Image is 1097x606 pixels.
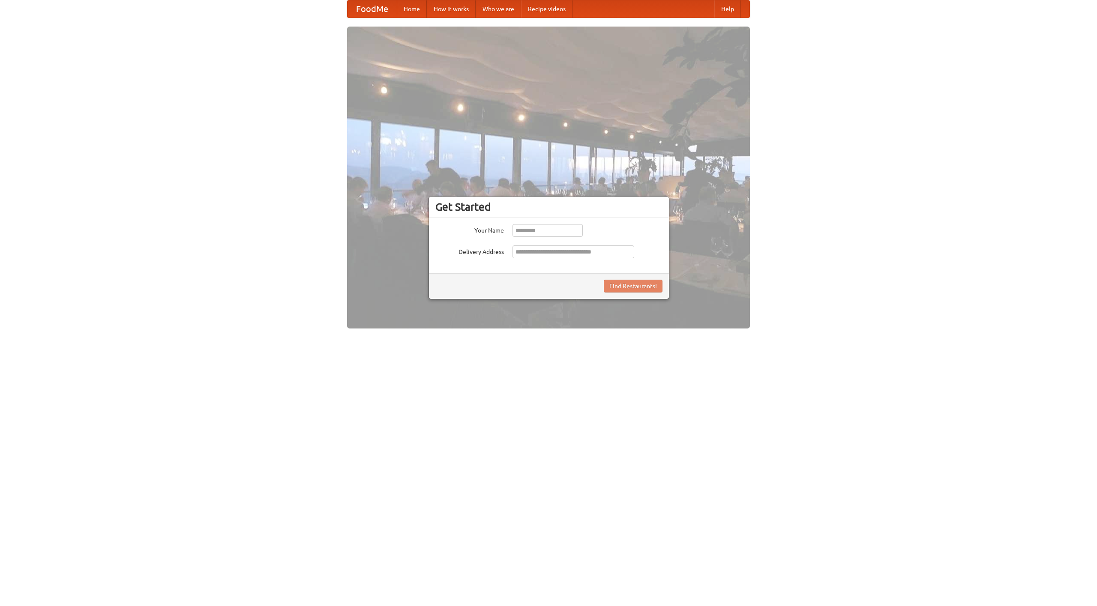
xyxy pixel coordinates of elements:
a: Recipe videos [521,0,572,18]
a: Who we are [476,0,521,18]
a: Home [397,0,427,18]
label: Your Name [435,224,504,235]
a: How it works [427,0,476,18]
a: Help [714,0,741,18]
label: Delivery Address [435,245,504,256]
a: FoodMe [348,0,397,18]
button: Find Restaurants! [604,280,662,293]
h3: Get Started [435,200,662,213]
